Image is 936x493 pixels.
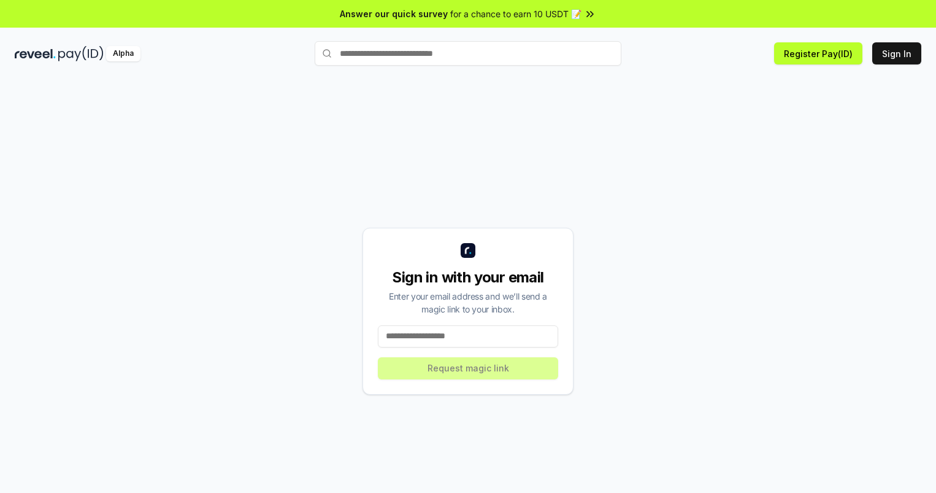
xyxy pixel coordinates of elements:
div: Alpha [106,46,140,61]
div: Enter your email address and we’ll send a magic link to your inbox. [378,290,558,316]
img: pay_id [58,46,104,61]
span: for a chance to earn 10 USDT 📝 [450,7,581,20]
span: Answer our quick survey [340,7,448,20]
button: Register Pay(ID) [774,42,862,64]
img: logo_small [461,243,475,258]
img: reveel_dark [15,46,56,61]
div: Sign in with your email [378,268,558,287]
button: Sign In [872,42,921,64]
